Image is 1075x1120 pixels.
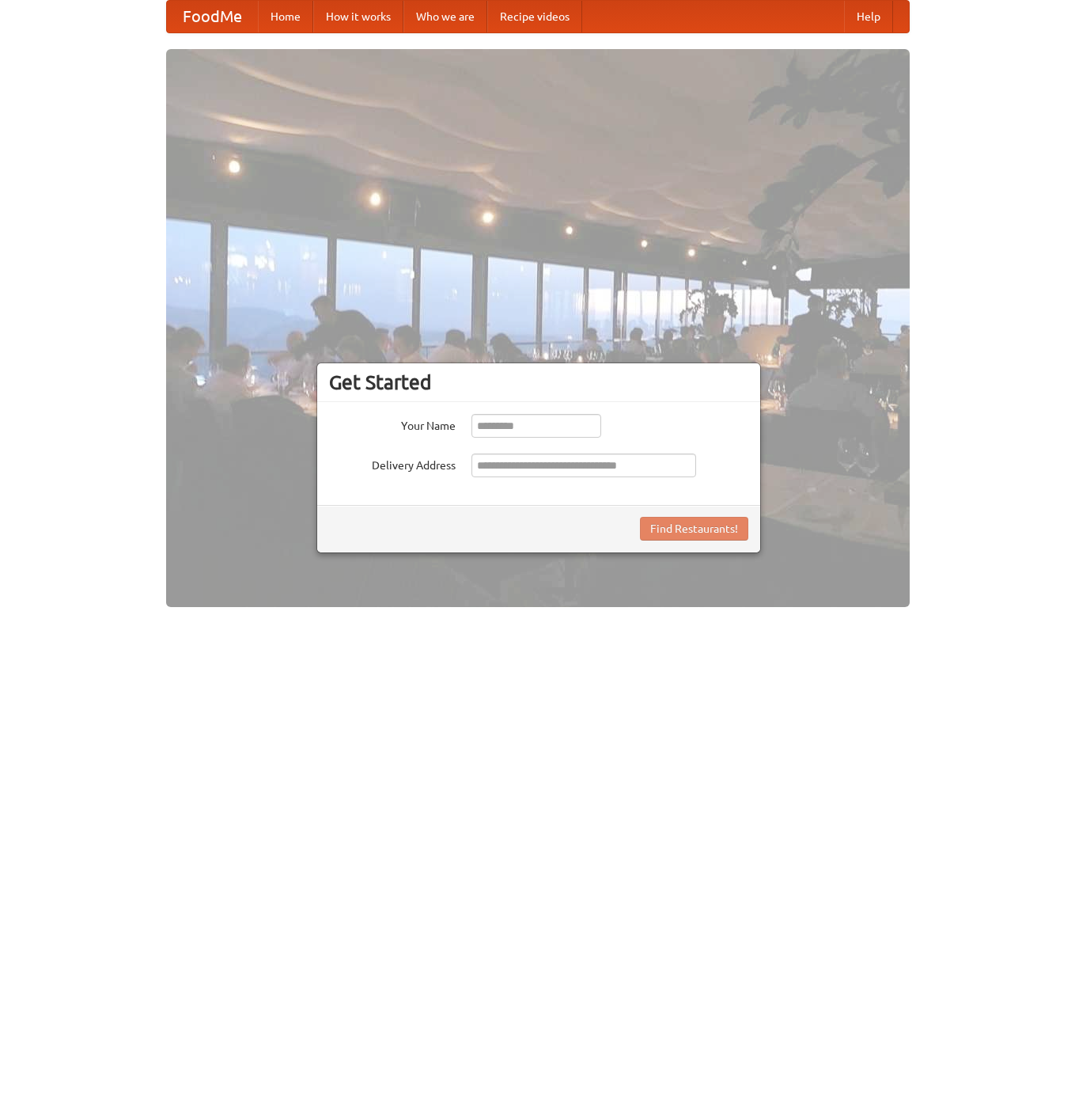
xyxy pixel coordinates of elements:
[403,1,487,32] a: Who we are
[640,517,748,541] button: Find Restaurants!
[329,414,456,434] label: Your Name
[329,454,456,473] label: Delivery Address
[844,1,893,32] a: Help
[313,1,403,32] a: How it works
[487,1,582,32] a: Recipe videos
[329,370,748,394] h3: Get Started
[167,1,258,32] a: FoodMe
[258,1,313,32] a: Home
